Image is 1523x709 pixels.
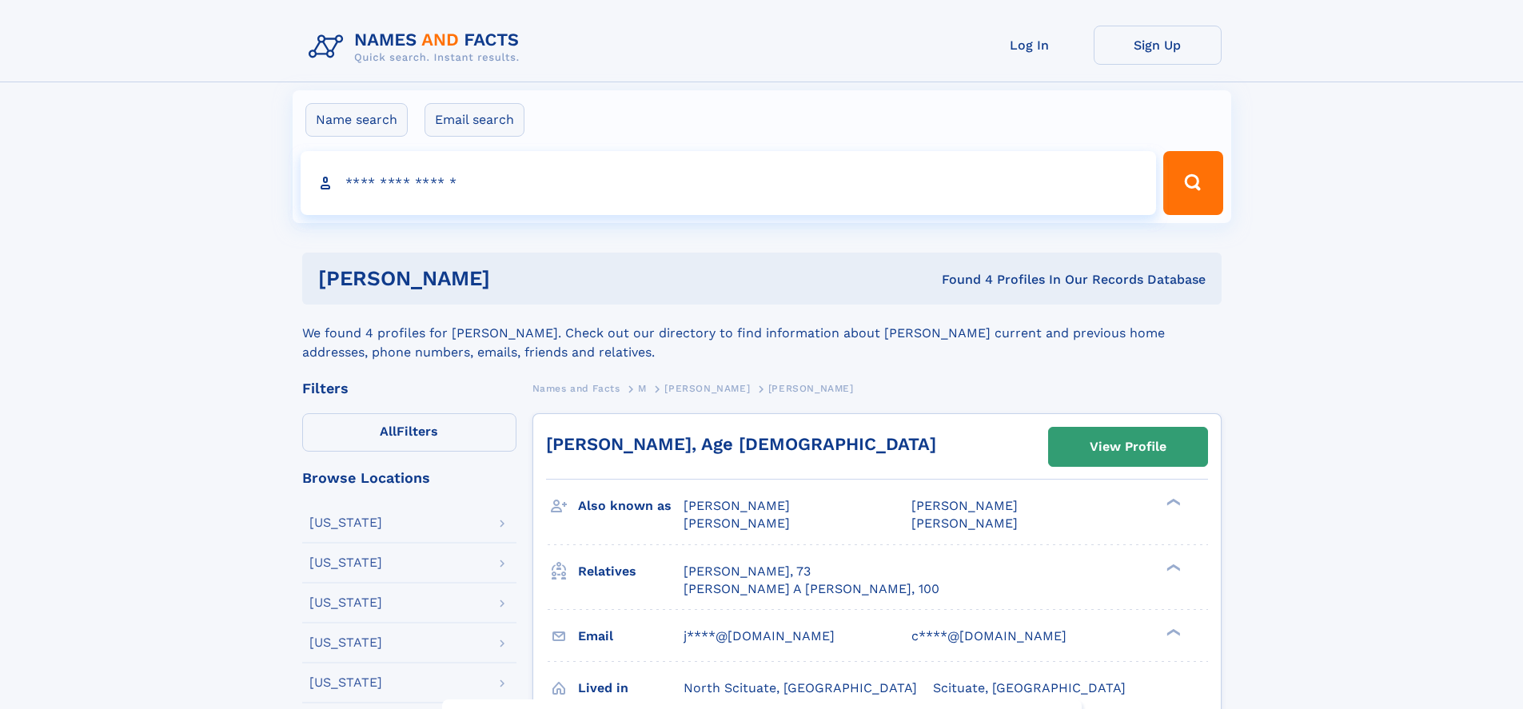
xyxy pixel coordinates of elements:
a: Names and Facts [532,378,620,398]
img: Logo Names and Facts [302,26,532,69]
div: ❯ [1162,627,1182,637]
span: [PERSON_NAME] [768,383,854,394]
a: [PERSON_NAME], Age [DEMOGRAPHIC_DATA] [546,434,936,454]
span: [PERSON_NAME] [684,516,790,531]
div: [US_STATE] [309,556,382,569]
div: ❯ [1162,497,1182,508]
a: [PERSON_NAME] A [PERSON_NAME], 100 [684,580,939,598]
span: [PERSON_NAME] [911,516,1018,531]
div: [US_STATE] [309,596,382,609]
div: View Profile [1090,428,1166,465]
span: [PERSON_NAME] [684,498,790,513]
a: Log In [966,26,1094,65]
h3: Email [578,623,684,650]
h1: [PERSON_NAME] [318,269,716,289]
a: M [638,378,647,398]
h3: Also known as [578,492,684,520]
a: [PERSON_NAME], 73 [684,563,811,580]
span: North Scituate, [GEOGRAPHIC_DATA] [684,680,917,695]
div: Browse Locations [302,471,516,485]
a: Sign Up [1094,26,1222,65]
span: [PERSON_NAME] [664,383,750,394]
div: ❯ [1162,562,1182,572]
label: Email search [425,103,524,137]
span: [PERSON_NAME] [911,498,1018,513]
input: search input [301,151,1157,215]
div: [US_STATE] [309,636,382,649]
button: Search Button [1163,151,1222,215]
label: Name search [305,103,408,137]
div: [US_STATE] [309,516,382,529]
h3: Relatives [578,558,684,585]
div: Found 4 Profiles In Our Records Database [716,271,1206,289]
div: We found 4 profiles for [PERSON_NAME]. Check out our directory to find information about [PERSON_... [302,305,1222,362]
div: Filters [302,381,516,396]
span: Scituate, [GEOGRAPHIC_DATA] [933,680,1126,695]
a: View Profile [1049,428,1207,466]
a: [PERSON_NAME] [664,378,750,398]
span: M [638,383,647,394]
h3: Lived in [578,675,684,702]
label: Filters [302,413,516,452]
span: All [380,424,397,439]
div: [US_STATE] [309,676,382,689]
